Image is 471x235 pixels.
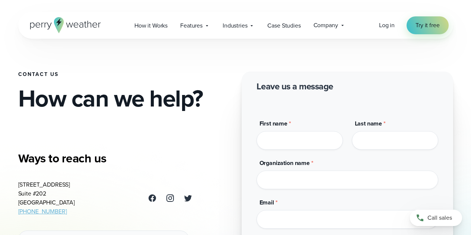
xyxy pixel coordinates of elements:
[260,159,310,167] span: Organization name
[18,207,67,216] a: [PHONE_NUMBER]
[18,180,75,216] address: [STREET_ADDRESS] Suite #202 [GEOGRAPHIC_DATA]
[18,86,230,110] h2: How can we help?
[407,16,448,34] a: Try it free
[267,21,300,30] span: Case Studies
[18,72,230,77] h1: Contact Us
[379,21,395,29] span: Log in
[379,21,395,30] a: Log in
[427,213,452,222] span: Call sales
[261,18,307,33] a: Case Studies
[223,21,247,30] span: Industries
[134,21,168,30] span: How it Works
[18,151,192,166] h3: Ways to reach us
[257,80,333,92] h2: Leave us a message
[260,198,274,207] span: Email
[355,119,382,128] span: Last name
[410,210,462,226] a: Call sales
[180,21,203,30] span: Features
[260,119,287,128] span: First name
[314,21,338,30] span: Company
[416,21,439,30] span: Try it free
[128,18,174,33] a: How it Works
